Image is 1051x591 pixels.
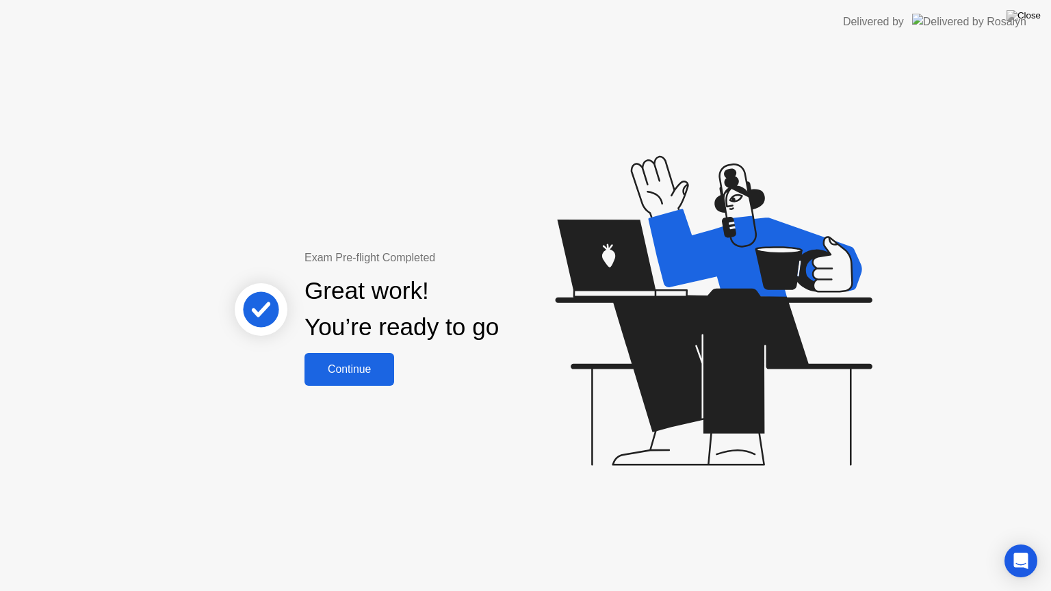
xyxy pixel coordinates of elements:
[304,273,499,345] div: Great work! You’re ready to go
[304,353,394,386] button: Continue
[304,250,587,266] div: Exam Pre-flight Completed
[912,14,1026,29] img: Delivered by Rosalyn
[309,363,390,376] div: Continue
[1004,544,1037,577] div: Open Intercom Messenger
[843,14,904,30] div: Delivered by
[1007,10,1041,21] img: Close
